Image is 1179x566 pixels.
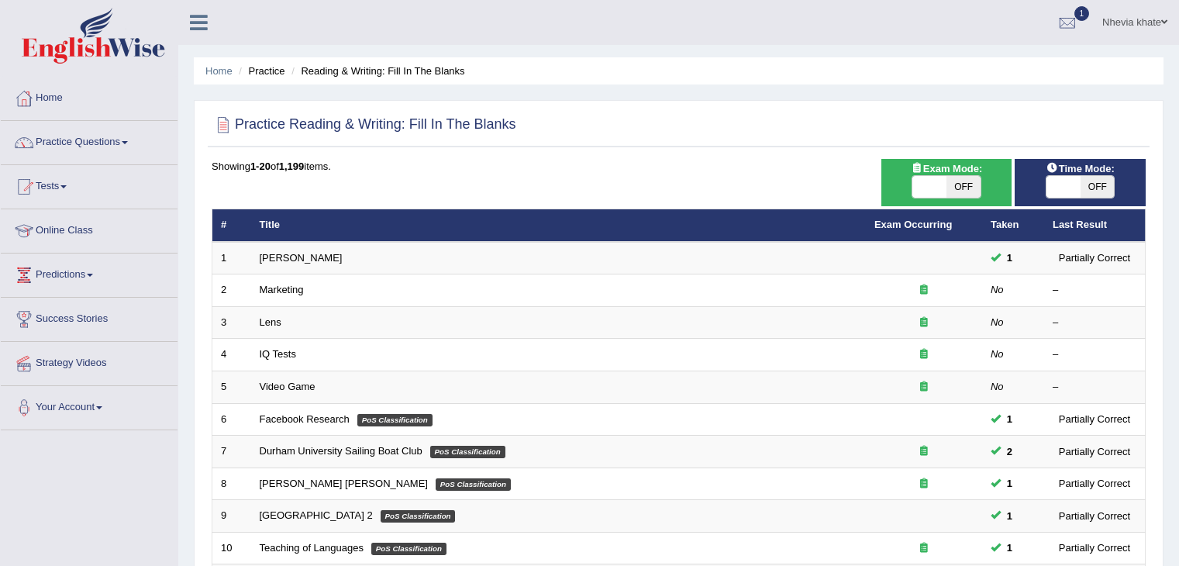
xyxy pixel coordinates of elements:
[205,65,233,77] a: Home
[1001,540,1019,556] span: You can still take this question
[1053,475,1136,492] div: Partially Correct
[212,159,1146,174] div: Showing of items.
[874,444,974,459] div: Exam occurring question
[212,468,251,500] td: 8
[212,371,251,404] td: 5
[1001,250,1019,266] span: You can still take this question
[212,532,251,564] td: 10
[260,445,422,457] a: Durham University Sailing Boat Club
[874,477,974,492] div: Exam occurring question
[874,219,952,230] a: Exam Occurring
[212,500,251,533] td: 9
[212,274,251,307] td: 2
[212,306,251,339] td: 3
[1,386,178,425] a: Your Account
[874,347,974,362] div: Exam occurring question
[260,284,304,295] a: Marketing
[212,242,251,274] td: 1
[212,339,251,371] td: 4
[1053,250,1136,266] div: Partially Correct
[212,436,251,468] td: 7
[1053,380,1136,395] div: –
[874,380,974,395] div: Exam occurring question
[1,209,178,248] a: Online Class
[1001,443,1019,460] span: You can still take this question
[260,413,350,425] a: Facebook Research
[251,209,866,242] th: Title
[260,252,343,264] a: [PERSON_NAME]
[1081,176,1115,198] span: OFF
[1053,508,1136,524] div: Partially Correct
[260,381,315,392] a: Video Game
[279,160,305,172] b: 1,199
[991,316,1004,328] em: No
[1053,411,1136,427] div: Partially Correct
[381,510,456,523] em: PoS Classification
[212,403,251,436] td: 6
[260,316,281,328] a: Lens
[1053,283,1136,298] div: –
[982,209,1044,242] th: Taken
[946,176,981,198] span: OFF
[1053,316,1136,330] div: –
[1001,411,1019,427] span: You can still take this question
[1,298,178,336] a: Success Stories
[260,348,296,360] a: IQ Tests
[1044,209,1146,242] th: Last Result
[1053,443,1136,460] div: Partially Correct
[991,284,1004,295] em: No
[436,478,511,491] em: PoS Classification
[1001,508,1019,524] span: You can still take this question
[991,381,1004,392] em: No
[881,159,1012,206] div: Show exams occurring in exams
[212,209,251,242] th: #
[991,348,1004,360] em: No
[212,113,516,136] h2: Practice Reading & Writing: Fill In The Blanks
[260,478,428,489] a: [PERSON_NAME] [PERSON_NAME]
[288,64,464,78] li: Reading & Writing: Fill In The Blanks
[874,541,974,556] div: Exam occurring question
[235,64,284,78] li: Practice
[430,446,505,458] em: PoS Classification
[371,543,446,555] em: PoS Classification
[1,342,178,381] a: Strategy Videos
[260,509,373,521] a: [GEOGRAPHIC_DATA] 2
[905,160,988,177] span: Exam Mode:
[1,121,178,160] a: Practice Questions
[874,316,974,330] div: Exam occurring question
[1,165,178,204] a: Tests
[1,77,178,116] a: Home
[1,254,178,292] a: Predictions
[260,542,364,554] a: Teaching of Languages
[357,414,433,426] em: PoS Classification
[1040,160,1121,177] span: Time Mode:
[1053,540,1136,556] div: Partially Correct
[1001,475,1019,492] span: You can still take this question
[1074,6,1090,21] span: 1
[1053,347,1136,362] div: –
[250,160,271,172] b: 1-20
[874,283,974,298] div: Exam occurring question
